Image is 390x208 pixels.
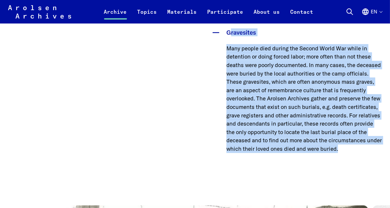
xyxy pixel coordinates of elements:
button: English, language selection [362,8,382,24]
a: Participate [202,8,249,24]
a: About us [249,8,285,24]
button: Gravesites [208,21,382,44]
nav: Primary [99,4,319,20]
a: Topics [132,8,162,24]
a: Contact [285,8,319,24]
p: Many people died during the Second World War while in detention or doing forced labor; more often... [226,44,382,153]
div: Gravesites [208,44,382,166]
a: Archive [99,8,132,24]
a: Materials [162,8,202,24]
